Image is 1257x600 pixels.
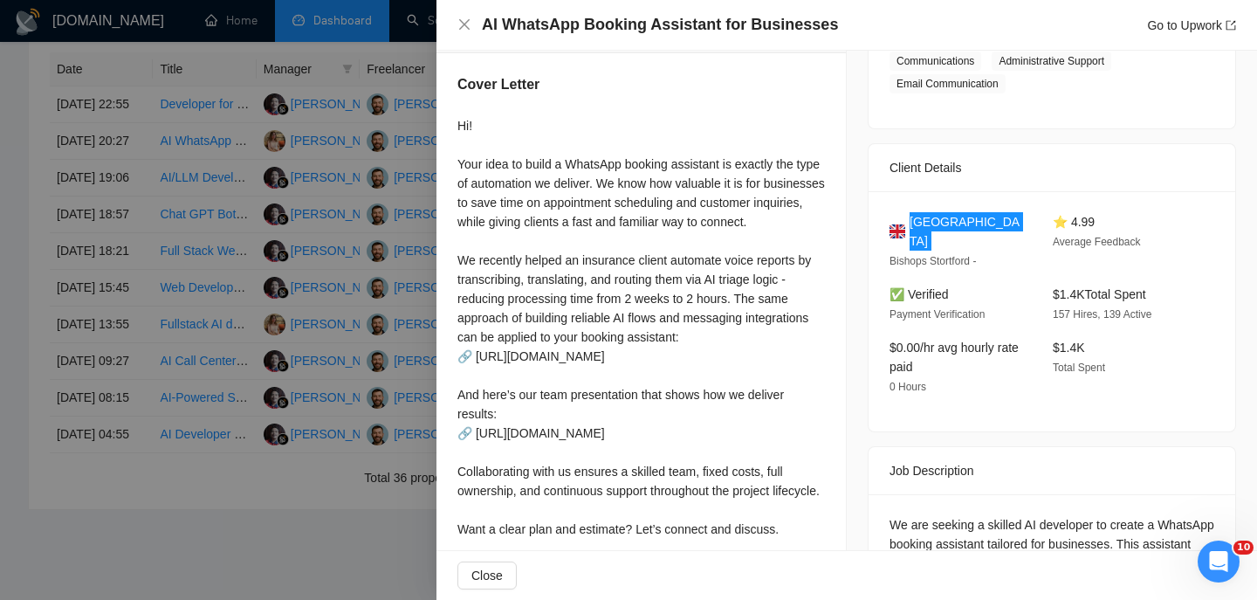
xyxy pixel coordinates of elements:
span: Total Spent [1053,362,1105,374]
button: Close [457,17,471,32]
iframe: Intercom live chat [1198,541,1240,583]
span: Administrative Support [992,52,1111,71]
img: 🇬🇧 [890,222,905,241]
button: Close [457,562,517,590]
span: Average Feedback [1053,236,1141,248]
span: Close [471,566,503,585]
div: Hi! Your idea to build a WhatsApp booking assistant is exactly the type of automation we deliver.... [457,116,825,597]
div: Client Details [890,144,1214,191]
span: Bishops Stortford - [890,255,976,267]
span: $1.4K Total Spent [1053,287,1146,301]
span: ✅ Verified [890,287,949,301]
span: 10 [1233,541,1254,555]
span: export [1226,20,1236,31]
span: Email Communication [890,74,1006,93]
div: Job Description [890,447,1214,494]
span: close [457,17,471,31]
span: ⭐ 4.99 [1053,215,1095,229]
h5: Cover Letter [457,74,539,95]
a: Go to Upworkexport [1147,18,1236,32]
h4: AI WhatsApp Booking Assistant for Businesses [482,14,838,36]
span: $0.00/hr avg hourly rate paid [890,341,1019,374]
span: Payment Verification [890,308,985,321]
span: $1.4K [1053,341,1085,355]
span: 157 Hires, 139 Active [1053,308,1151,321]
span: Communications [890,52,981,71]
span: [GEOGRAPHIC_DATA] [910,212,1025,251]
span: 0 Hours [890,381,926,393]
